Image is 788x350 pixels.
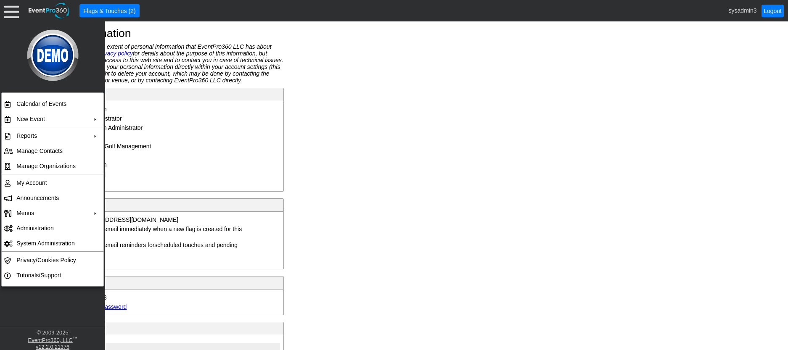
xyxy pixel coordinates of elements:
[34,200,282,210] div: Notifications
[2,253,103,268] tr: Privacy/Cookies Policy
[2,96,103,111] tr: Calendar of Events
[87,143,151,150] div: Demo Golf Management
[13,221,88,236] td: Administration
[2,111,103,126] tr: New Event
[25,21,81,89] img: Logo
[34,90,282,99] div: User Identification
[13,190,88,205] td: Announcements
[2,158,103,174] tr: Manage Organizations
[34,278,282,287] div: User Credentials
[34,324,282,333] div: User Permissions
[13,268,88,283] td: Tutorials/Support
[4,3,19,18] div: Menu: Click or 'Crtl+M' to toggle menu open/close
[2,236,103,251] tr: System Administration
[13,128,88,143] td: Reports
[13,236,88,251] td: System Administration
[13,205,88,221] td: Menus
[13,96,88,111] td: Calendar of Events
[87,161,244,168] div: System
[2,190,103,205] tr: Announcements
[13,143,88,158] td: Manage Contacts
[2,205,103,221] tr: Menus
[13,175,88,190] td: My Account
[89,242,238,255] span: scheduled touches and pending flags
[77,293,279,302] td: sysadmin3
[82,7,137,15] span: Flags & Touches (2)
[13,253,88,268] td: Privacy/Cookies Policy
[2,268,103,283] tr: Tutorials/Support
[762,5,784,17] a: Logout
[729,7,757,13] span: sysadmin3
[89,226,242,239] label: Send email immediately when a new flag is created for this user
[2,128,103,143] tr: Reports
[27,1,71,20] img: EventPro360
[2,175,103,190] tr: My Account
[28,337,72,343] a: EventPro360, LLC
[32,28,756,39] h1: Account Information
[73,336,77,341] sup: ™
[32,43,284,84] div: The information below is the extent of personal information that EventPro360 LLC has about you. Y...
[79,216,178,223] div: [EMAIL_ADDRESS][DOMAIN_NAME]
[98,50,133,57] a: privacy policy
[2,221,103,236] tr: Administration
[89,242,238,255] label: Send email reminders for
[82,6,137,15] span: Flags & Touches (2)
[13,111,88,126] td: New Event
[2,143,103,158] tr: Manage Contacts
[36,344,69,350] a: v12.2.0.21376
[13,158,88,174] td: Manage Organizations
[2,329,103,336] div: © 2009- 2025
[87,124,143,131] div: System Administrator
